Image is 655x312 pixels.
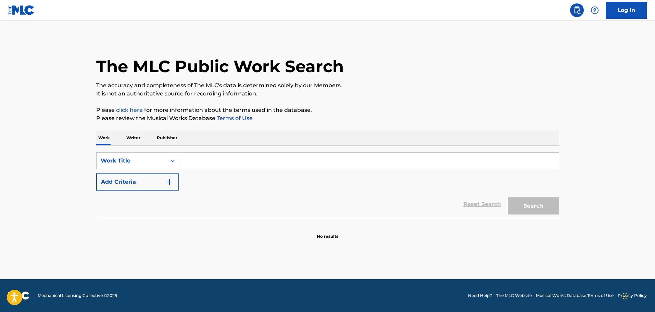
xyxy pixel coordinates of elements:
[8,5,35,15] img: MLC Logo
[155,131,179,145] p: Publisher
[570,3,584,17] a: Public Search
[621,279,655,312] iframe: Chat Widget
[165,178,174,186] img: 9d2ae6d4665cec9f34b9.svg
[215,115,253,121] a: Terms of Use
[573,6,581,14] img: search
[618,292,647,299] a: Privacy Policy
[496,292,532,299] a: The MLC Website
[96,56,344,77] h1: The MLC Public Work Search
[8,291,29,300] img: logo
[588,3,602,17] div: Help
[96,152,559,218] form: Search Form
[101,157,162,165] div: Work Title
[623,286,627,307] div: Arrastrar
[621,279,655,312] div: Widget de chat
[124,131,142,145] p: Writer
[38,292,117,299] span: Mechanical Licensing Collective © 2025
[96,90,559,98] p: It is not an authoritative source for recording information.
[96,106,559,114] p: Please for more information about the terms used in the database.
[536,292,614,299] a: Musical Works Database Terms of Use
[606,2,647,19] a: Log In
[468,292,492,299] a: Need Help?
[116,107,143,113] a: click here
[96,114,559,122] p: Please review the Musical Works Database
[96,131,112,145] p: Work
[96,81,559,90] p: The accuracy and completeness of The MLC's data is determined solely by our Members.
[96,173,179,191] button: Add Criteria
[317,225,338,239] p: No results
[591,6,599,14] img: help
